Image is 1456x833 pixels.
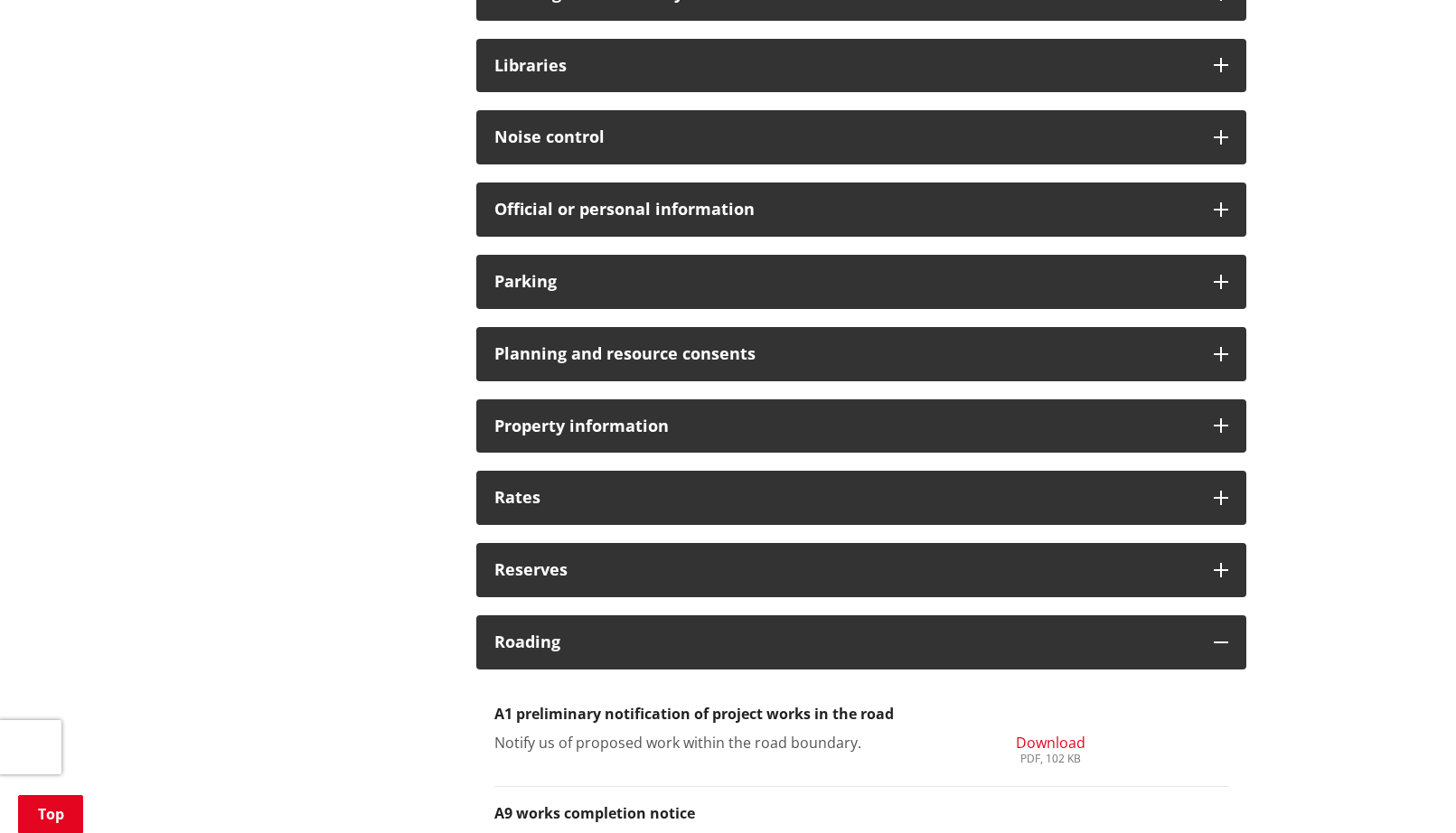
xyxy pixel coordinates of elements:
h3: Libraries [494,57,1196,75]
h3: Official or personal information [494,201,1196,219]
h3: Parking [494,273,1196,291]
h3: Noise control [494,128,1196,146]
h3: Roading [494,633,1196,651]
span: Download [1016,733,1085,753]
p: Notify us of proposed work within the road boundary. [494,732,974,753]
h3: A9 works completion notice [494,805,1228,822]
a: Download PDF, 102 KB [1016,732,1085,764]
h3: Reserves [494,561,1196,579]
h3: Rates [494,489,1196,507]
h3: Planning and resource consents [494,345,1196,363]
iframe: Messenger Launcher [1373,757,1438,822]
div: PDF, 102 KB [1016,753,1085,764]
a: Top [18,795,83,833]
h3: Property information [494,417,1196,435]
h3: A1 preliminary notification of project works in the road [494,706,1228,723]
